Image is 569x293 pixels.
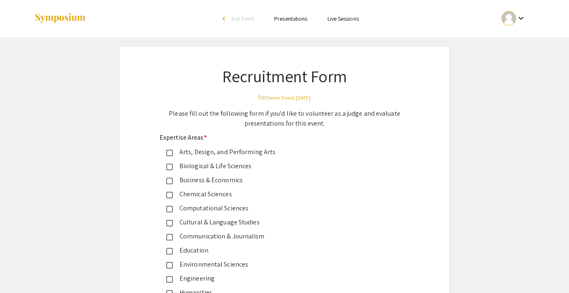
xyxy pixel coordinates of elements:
[516,13,526,23] mat-icon: Expand account dropdown
[274,15,307,22] a: Presentations
[34,13,86,24] img: Symposium by ForagerOne
[173,175,390,185] div: Business & Economics
[173,245,390,255] div: Education
[173,203,390,213] div: Computational Sciences
[6,256,35,287] iframe: Chat
[160,109,409,129] p: Please fill out the following form if you'd like to volunteer as a judge and evaluate presentatio...
[173,274,390,283] div: Engineering
[328,15,359,22] a: Live Sessions
[493,9,535,28] button: Expand account dropdown
[173,147,390,157] div: Arts, Design, and Performing Arts
[232,15,254,22] span: Exit Event
[173,217,390,227] div: Cultural & Language Studies
[173,231,390,241] div: Communication & Journalism
[222,16,227,21] div: arrow_back_ios
[160,133,207,142] mat-label: Expertise Areas
[160,66,409,86] h1: Recruitment Form
[173,161,390,171] div: Biological & Life Sciences
[173,260,390,269] div: Environmental Sciences
[267,94,311,101] small: Demo Event [DATE]
[173,189,390,199] div: Chemical Sciences
[160,93,409,102] div: for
